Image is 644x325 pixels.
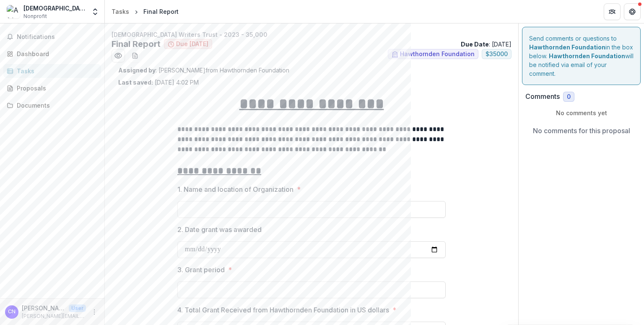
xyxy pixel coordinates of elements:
p: User [69,304,86,312]
span: Due [DATE] [176,41,208,48]
button: Open entity switcher [89,3,101,20]
button: Get Help [624,3,641,20]
span: $ 35000 [486,51,508,58]
div: Documents [17,101,94,110]
div: Tasks [112,7,129,16]
a: Tasks [3,64,101,78]
div: Send comments or questions to in the box below. will be notified via email of your comment. [522,27,641,85]
p: [PERSON_NAME][EMAIL_ADDRESS][DOMAIN_NAME] [22,312,86,320]
a: Documents [3,98,101,112]
button: Preview 9d7d1c70-3cac-4f6e-9be3-e0e6adc781f4.pdf [112,49,125,62]
p: 3. Grant period [177,265,225,275]
div: Dashboard [17,49,94,58]
span: Notifications [17,34,98,41]
a: Proposals [3,81,101,95]
nav: breadcrumb [108,5,182,18]
p: [DATE] 4:02 PM [118,78,199,87]
p: 2. Date grant was awarded [177,224,262,235]
button: Partners [604,3,621,20]
img: African Writers Trust [7,5,20,18]
p: No comments yet [525,108,637,117]
button: More [89,307,99,317]
div: Tasks [17,67,94,75]
p: [DEMOGRAPHIC_DATA] Writers Trust - 2023 - 35,000 [112,30,512,39]
p: 1. Name and location of Organization [177,184,293,194]
a: Dashboard [3,47,101,61]
span: 0 [567,93,571,101]
div: [DEMOGRAPHIC_DATA] Writers Trust [23,4,86,13]
a: Tasks [108,5,132,18]
div: Final Report [143,7,179,16]
div: Christine Nakagga [8,309,16,315]
span: Nonprofit [23,13,47,20]
p: No comments for this proposal [533,126,630,136]
strong: Hawthornden Foundation [549,52,625,59]
strong: Hawthornden Foundation [529,44,605,51]
button: Notifications [3,30,101,44]
p: : [PERSON_NAME] from Hawthornden Foundation [118,66,505,75]
p: : [DATE] [461,40,512,49]
strong: Assigned by [118,67,156,74]
p: 4. Total Grant Received from Hawthornden Foundation in US dollars [177,305,389,315]
div: Proposals [17,84,94,93]
h2: Final Report [112,39,161,49]
p: [PERSON_NAME] [22,304,65,312]
strong: Due Date [461,41,489,48]
h2: Comments [525,93,560,101]
span: Hawthornden Foundation [400,51,475,58]
button: download-word-button [128,49,142,62]
strong: Last saved: [118,79,153,86]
